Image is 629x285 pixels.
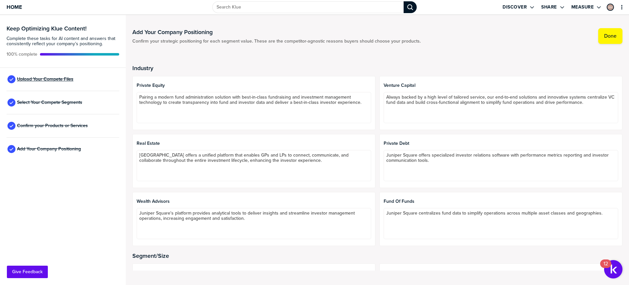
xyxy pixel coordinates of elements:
[137,270,371,275] span: General Partners (GPs)
[603,264,608,272] div: 12
[17,77,73,82] span: Upload Your Compete Files
[137,83,371,88] span: Private Equity
[17,146,81,152] span: Add Your Company Positioning
[541,4,557,10] label: Share
[137,199,371,204] span: Wealth Advisors
[7,36,119,47] span: Complete these tasks for AI content and answers that consistently reflect your company’s position...
[7,266,48,278] button: Give Feedback
[384,83,618,88] span: Venture Capital
[137,208,371,239] textarea: Juniper Square's platform provides analytical tools to deliver insights and streamline investor m...
[384,141,618,146] span: Private Debt
[384,270,618,275] span: Titan GPs
[607,4,614,11] div: Kevan Harris
[17,123,88,128] span: Confirm your Products or Services
[571,4,594,10] label: Measure
[607,4,613,10] img: 6823b1dda9b1d5ac759864e5057e3ea8-sml.png
[212,1,404,13] input: Search Klue
[503,4,527,10] label: Discover
[132,28,421,36] h1: Add Your Company Positioning
[137,150,371,181] textarea: [GEOGRAPHIC_DATA] offers a unified platform that enables GPs and LPs to connect, communicate, and...
[7,26,119,31] h3: Keep Optimizing Klue Content!
[132,39,421,44] span: Confirm your strategic positioning for each segment value. These are the competitor-agnostic reas...
[7,4,22,10] span: Home
[384,199,618,204] span: Fund of Funds
[7,52,37,57] span: Active
[404,1,417,13] div: Search Klue
[604,260,622,278] button: Open Resource Center, 12 new notifications
[132,253,622,259] h2: Segment/Size
[604,33,617,39] label: Done
[17,100,82,105] span: Select Your Compete Segments
[384,208,618,239] textarea: Juniper Square centralizes fund data to simplify operations across multiple asset classes and geo...
[606,3,615,11] a: Edit Profile
[384,150,618,181] textarea: Juniper Square offers specialized investor relations software with performance metrics reporting ...
[384,92,618,123] textarea: Always backed by a high level of tailored service, our end-to-end solutions and innovative system...
[137,141,371,146] span: Real Estate
[132,65,622,71] h2: Industry
[137,92,371,123] textarea: Pairing a modern fund administration solution with best-in-class fundraising and investment manag...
